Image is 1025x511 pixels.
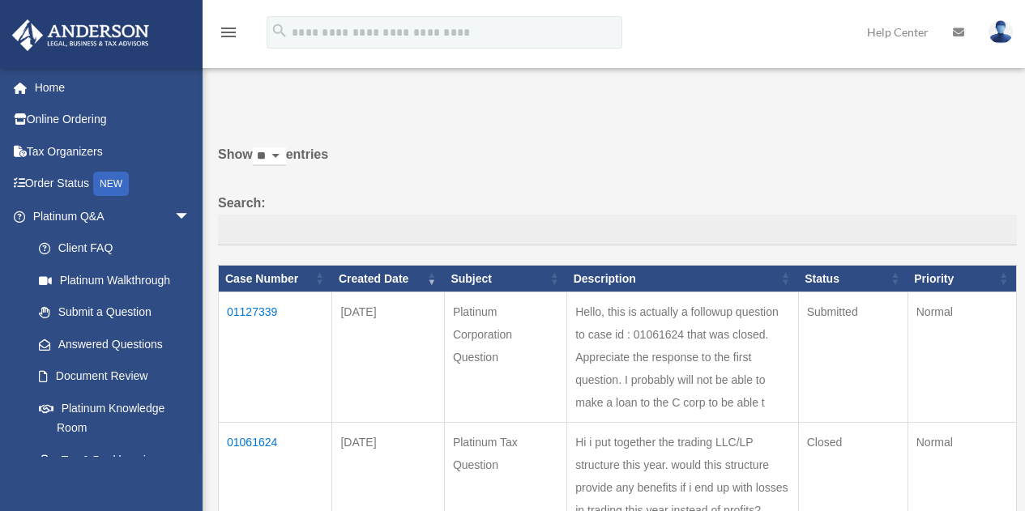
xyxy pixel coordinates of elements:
[908,265,1016,292] th: Priority: activate to sort column ascending
[23,328,199,360] a: Answered Questions
[332,292,444,423] td: [DATE]
[219,265,332,292] th: Case Number: activate to sort column ascending
[219,292,332,423] td: 01127339
[271,22,288,40] i: search
[798,292,908,423] td: Submitted
[332,265,444,292] th: Created Date: activate to sort column ascending
[23,232,207,265] a: Client FAQ
[218,143,1017,182] label: Show entries
[7,19,154,51] img: Anderson Advisors Platinum Portal
[23,444,207,496] a: Tax & Bookkeeping Packages
[174,200,207,233] span: arrow_drop_down
[219,23,238,42] i: menu
[567,265,798,292] th: Description: activate to sort column ascending
[11,200,207,232] a: Platinum Q&Aarrow_drop_down
[908,292,1016,423] td: Normal
[23,264,207,296] a: Platinum Walkthrough
[23,296,207,329] a: Submit a Question
[798,265,908,292] th: Status: activate to sort column ascending
[444,265,566,292] th: Subject: activate to sort column ascending
[444,292,566,423] td: Platinum Corporation Question
[567,292,798,423] td: Hello, this is actually a followup question to case id : 01061624 that was closed. Appreciate the...
[93,172,129,196] div: NEW
[218,192,1017,245] label: Search:
[219,28,238,42] a: menu
[11,104,215,136] a: Online Ordering
[253,147,286,166] select: Showentries
[989,20,1013,44] img: User Pic
[11,71,215,104] a: Home
[23,392,207,444] a: Platinum Knowledge Room
[11,135,215,168] a: Tax Organizers
[23,360,207,393] a: Document Review
[218,215,1017,245] input: Search:
[11,168,215,201] a: Order StatusNEW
